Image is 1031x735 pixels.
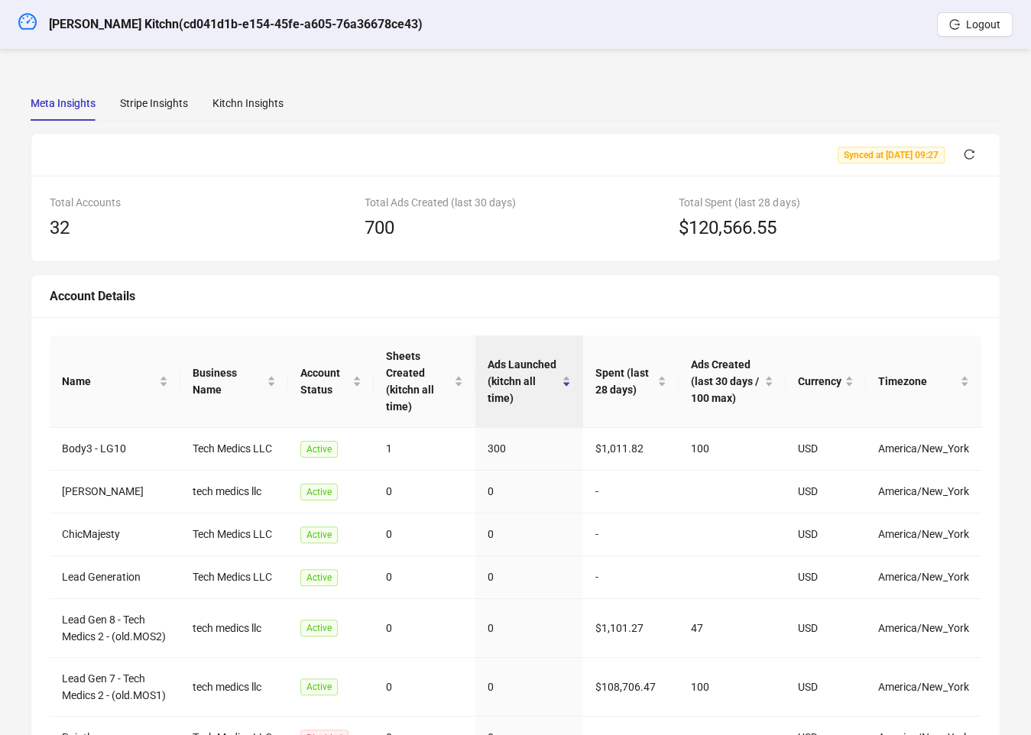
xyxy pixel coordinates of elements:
span: Business Name [193,364,264,398]
span: Active [300,526,338,543]
span: Timezone [878,373,957,390]
td: 47 [679,599,786,658]
th: Business Name [180,335,288,428]
td: 0 [475,599,582,658]
td: tech medics llc [180,471,288,513]
button: Logout [937,12,1013,37]
span: reload [964,149,974,160]
th: Ads Launched (kitchn all time) [475,335,582,428]
div: Total Accounts [50,194,352,211]
span: Active [300,620,338,636]
th: Sheets Created (kitchn all time) [374,335,475,428]
td: 0 [475,471,582,513]
td: Body3 - LG10 [50,428,180,471]
td: Lead Gen 8 - Tech Medics 2 - (old.MOS2) [50,599,180,658]
span: $120,566.55 [679,214,776,243]
th: Name [50,335,180,428]
td: - [583,556,679,599]
div: Meta Insights [31,95,96,112]
td: America/New_York [866,428,981,471]
td: Tech Medics LLC [180,556,288,599]
span: 700 [365,217,394,238]
td: 1 [374,428,475,471]
span: 32 [50,217,70,238]
span: Logout [966,18,1000,31]
div: Account Details [50,287,981,306]
span: Currency [798,373,841,390]
td: USD [786,513,866,556]
td: 0 [475,658,582,717]
div: Stripe Insights [120,95,188,112]
td: $1,101.27 [583,599,679,658]
td: America/New_York [866,513,981,556]
th: Timezone [866,335,981,428]
td: tech medics llc [180,599,288,658]
td: USD [786,599,866,658]
td: ChicMajesty [50,513,180,556]
td: 0 [374,513,475,556]
span: logout [949,19,960,30]
td: tech medics llc [180,658,288,717]
td: Tech Medics LLC [180,428,288,471]
span: Ads Launched (kitchn all time) [488,356,558,406]
td: 100 [679,658,786,717]
td: - [583,471,679,513]
td: - [583,513,679,556]
span: Ads Created (last 30 days / 100 max) [691,356,761,406]
th: Currency [786,335,866,428]
th: Account Status [288,335,374,428]
div: Total Ads Created (last 30 days) [365,194,667,211]
th: Spent (last 28 days) [583,335,679,428]
td: 0 [374,658,475,717]
td: USD [786,471,866,513]
td: Tech Medics LLC [180,513,288,556]
td: America/New_York [866,599,981,658]
span: Active [300,678,338,695]
span: Active [300,484,338,500]
span: Spent (last 28 days) [595,364,654,398]
span: dashboard [18,12,37,31]
td: $108,706.47 [583,658,679,717]
span: Active [300,569,338,586]
td: America/New_York [866,556,981,599]
span: Synced at [DATE] 09:27 [838,147,945,164]
td: 0 [475,556,582,599]
td: 0 [374,471,475,513]
td: America/New_York [866,471,981,513]
td: Lead Gen 7 - Tech Medics 2 - (old.MOS1) [50,658,180,717]
td: America/New_York [866,658,981,717]
span: Account Status [300,364,349,398]
td: 0 [475,513,582,556]
td: 100 [679,428,786,471]
div: Total Spent (last 28 days) [679,194,981,211]
span: Sheets Created (kitchn all time) [386,348,451,415]
td: USD [786,428,866,471]
h5: [PERSON_NAME] Kitchn ( cd041d1b-e154-45fe-a605-76a36678ce43 ) [49,15,423,34]
td: Lead Generation [50,556,180,599]
span: Active [300,441,338,458]
span: Name [62,373,156,390]
td: 0 [374,556,475,599]
td: 300 [475,428,582,471]
td: [PERSON_NAME] [50,471,180,513]
td: USD [786,556,866,599]
div: Kitchn Insights [212,95,284,112]
td: USD [786,658,866,717]
td: 0 [374,599,475,658]
td: $1,011.82 [583,428,679,471]
th: Ads Created (last 30 days / 100 max) [679,335,786,428]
